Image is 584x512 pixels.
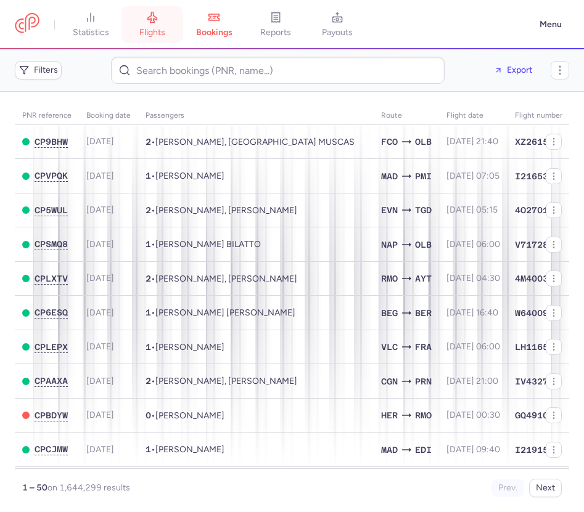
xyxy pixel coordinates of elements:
span: Daniil SAVULKIN [155,342,224,352]
span: payouts [322,27,353,38]
span: • [146,376,297,386]
span: Jasmin Thommy HASIMOVIC [155,307,295,318]
span: [DATE] 06:00 [446,239,500,250]
span: MAD [381,443,398,457]
span: BEG [381,306,398,320]
span: [DATE] 04:30 [446,273,500,283]
span: [DATE] 16:40 [446,307,498,318]
button: CP5WUL [35,205,68,216]
th: PNR reference [15,107,79,125]
span: [DATE] [86,444,114,455]
span: 2 [146,137,151,147]
span: • [146,274,297,284]
span: statistics [73,27,109,38]
span: reports [260,27,291,38]
span: NAP [381,238,398,251]
span: [DATE] 07:05 [446,171,500,181]
span: TGD [415,203,432,217]
button: CPLXTV [35,274,68,284]
span: 1 [146,342,151,352]
span: FRA [415,340,432,354]
th: Route [374,107,439,125]
span: 2 [146,376,151,386]
span: CPSMQ8 [35,239,68,249]
th: flight date [439,107,508,125]
span: LH1165 [515,341,548,353]
span: CPAAXA [35,376,68,386]
span: Filters [34,65,58,75]
span: CGN [381,375,398,388]
span: I21653 [515,170,548,182]
button: CP6ESQ [35,307,68,318]
span: W64009 [515,307,548,319]
button: CP9BHW [35,137,68,147]
span: OLB [415,238,432,251]
span: V71728 [515,238,548,251]
span: RMO [381,272,398,285]
span: bookings [196,27,232,38]
a: flights [121,11,183,38]
button: Export [485,60,541,80]
span: CPCJMW [35,444,68,454]
span: • [146,205,297,216]
span: 1 [146,444,151,454]
span: [DATE] 05:15 [446,205,498,215]
span: OLB [415,135,432,148]
span: Javier RODRIGO [155,171,224,181]
span: PRN [415,375,432,388]
span: • [146,342,224,352]
a: CitizenPlane red outlined logo [15,13,39,36]
span: FCO [381,135,398,148]
span: [DATE] [86,410,114,420]
button: Filters [15,61,62,79]
span: • [146,137,355,147]
span: Daryna TYMOSHCHUK [155,410,224,421]
button: Prev. [491,479,524,497]
span: • [146,171,224,181]
span: VLC [381,340,398,354]
th: Booking date [79,107,138,125]
span: [DATE] [86,171,114,181]
span: CPLEPX [35,342,68,352]
span: [DATE] 06:00 [446,341,500,352]
span: MAD [381,169,398,183]
span: 1 [146,239,151,249]
span: [DATE] [86,376,114,386]
span: • [146,239,261,250]
button: CPVPQK [35,171,68,181]
span: 4M4003 [515,272,548,285]
span: • [146,307,295,318]
span: XZ2615 [515,136,548,148]
span: RMO [415,408,432,422]
span: • [146,410,224,421]
span: Marina TATARU, Daria TATARU [155,274,297,284]
span: I21915 [515,444,548,456]
button: CPBDYW [35,410,68,421]
a: bookings [183,11,245,38]
button: Next [529,479,562,497]
button: CPLEPX [35,342,68,352]
span: 0 [146,410,151,420]
button: CPAAXA [35,376,68,386]
a: reports [245,11,306,38]
span: • [146,444,224,455]
span: [DATE] 21:00 [446,376,498,386]
span: Matteo FRATONI, Syria MUSCAS [155,137,355,147]
span: GQ4910 [515,409,548,421]
span: IV4327 [515,375,548,388]
span: HER [381,408,398,422]
span: on 1,644,299 results [47,482,130,493]
button: CPSMQ8 [35,239,68,250]
span: CP5WUL [35,205,68,215]
span: Harry KEY [155,444,224,455]
input: Search bookings (PNR, name...) [111,57,444,84]
span: 2 [146,274,151,283]
span: [DATE] [86,239,114,250]
a: statistics [60,11,121,38]
span: Rodolpho BILATTO [155,239,261,250]
span: 1 [146,171,151,181]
